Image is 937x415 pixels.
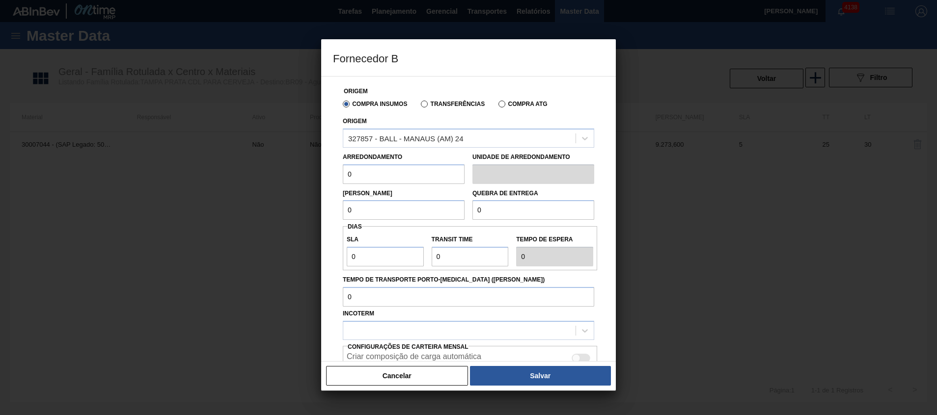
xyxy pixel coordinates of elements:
button: Cancelar [326,366,468,386]
label: Quebra de entrega [472,190,538,197]
div: Essa configuração habilita a criação automática de composição de carga do lado do fornecedor caso... [343,350,597,364]
label: Transferências [421,101,485,107]
label: Compra ATG [498,101,547,107]
div: 327857 - BALL - MANAUS (AM) 24 [348,134,464,142]
label: Incoterm [343,310,374,317]
label: Criar composição de carga automática [347,352,481,364]
label: Origem [343,118,367,125]
label: Compra Insumos [343,101,407,107]
label: Arredondamento [343,154,402,160]
label: [PERSON_NAME] [343,190,392,197]
label: Origem [344,88,368,95]
label: Transit Time [432,233,509,247]
button: Salvar [470,366,611,386]
label: Unidade de arredondamento [472,150,594,164]
span: Dias [348,223,362,230]
h3: Fornecedor B [321,39,616,77]
label: Tempo de Transporte Porto-[MEDICAL_DATA] ([PERSON_NAME]) [343,273,594,287]
label: Tempo de espera [516,233,593,247]
span: Configurações de Carteira Mensal [348,343,468,350]
label: SLA [347,233,424,247]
